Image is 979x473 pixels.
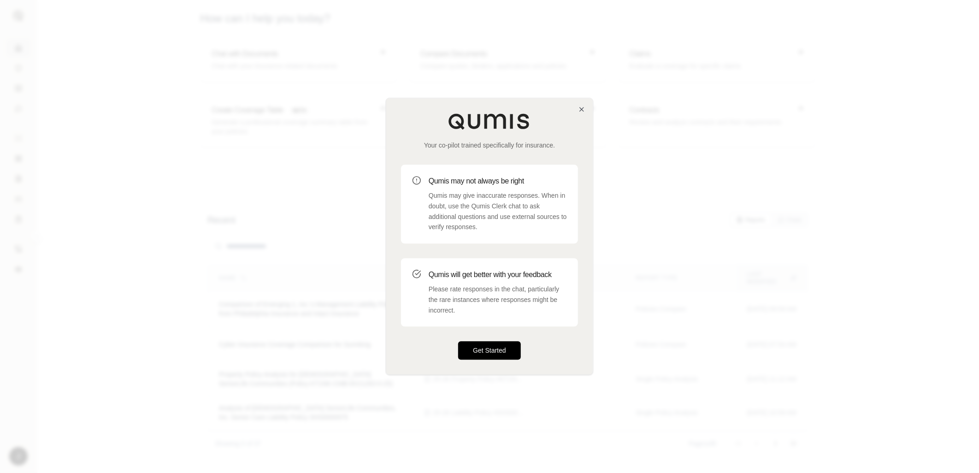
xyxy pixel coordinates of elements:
[429,284,567,315] p: Please rate responses in the chat, particularly the rare instances where responses might be incor...
[458,342,521,360] button: Get Started
[429,176,567,187] h3: Qumis may not always be right
[401,141,578,150] p: Your co-pilot trained specifically for insurance.
[429,269,567,280] h3: Qumis will get better with your feedback
[429,190,567,232] p: Qumis may give inaccurate responses. When in doubt, use the Qumis Clerk chat to ask additional qu...
[448,113,531,130] img: Qumis Logo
